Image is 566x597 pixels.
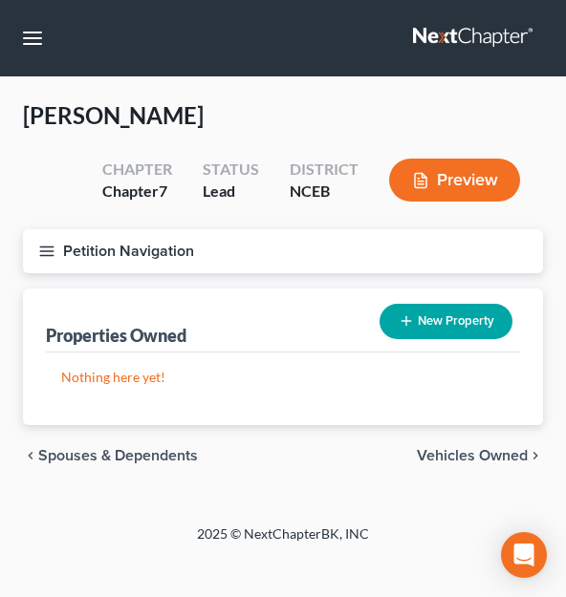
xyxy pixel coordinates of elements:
span: [PERSON_NAME] [23,101,204,129]
div: Chapter [102,159,172,181]
div: District [290,159,359,181]
button: Vehicles Owned chevron_right [417,448,543,463]
p: Nothing here yet! [61,368,505,387]
span: Vehicles Owned [417,448,528,463]
span: 7 [159,181,167,200]
i: chevron_left [23,448,38,463]
div: Status [203,159,259,181]
button: New Property [380,304,512,339]
button: chevron_left Spouses & Dependents [23,448,198,463]
div: 2025 © NextChapterBK, INC [25,524,541,559]
div: Chapter [102,181,172,203]
button: Preview [389,159,520,202]
div: Properties Owned [46,324,186,347]
div: NCEB [290,181,359,203]
button: Petition Navigation [23,229,543,273]
span: Spouses & Dependents [38,448,198,463]
div: Lead [203,181,259,203]
i: chevron_right [528,448,543,463]
div: Open Intercom Messenger [501,532,547,578]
